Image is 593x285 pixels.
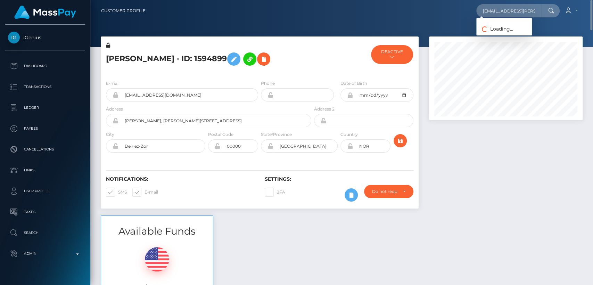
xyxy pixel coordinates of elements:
[106,80,120,87] label: E-mail
[106,49,307,69] h5: [PERSON_NAME] - ID: 1594899
[372,189,397,194] div: Do not require
[371,45,413,64] button: DEACTIVE
[106,176,254,182] h6: Notifications:
[261,131,292,138] label: State/Province
[265,176,413,182] h6: Settings:
[5,182,85,200] a: User Profile
[8,82,82,92] p: Transactions
[145,247,169,271] img: USD.png
[476,26,513,32] span: Loading...
[14,6,76,19] img: MassPay Logo
[476,4,542,17] input: Search...
[5,162,85,179] a: Links
[340,80,367,87] label: Date of Birth
[8,207,82,217] p: Taxes
[101,225,213,238] h3: Available Funds
[5,141,85,158] a: Cancellations
[101,3,146,18] a: Customer Profile
[8,123,82,134] p: Payees
[5,57,85,75] a: Dashboard
[5,99,85,116] a: Ledger
[5,78,85,96] a: Transactions
[106,106,123,112] label: Address
[8,249,82,259] p: Admin
[8,186,82,196] p: User Profile
[261,80,275,87] label: Phone
[8,32,20,43] img: iGenius
[8,144,82,155] p: Cancellations
[5,245,85,262] a: Admin
[340,131,358,138] label: Country
[314,106,335,112] label: Address 2
[5,224,85,242] a: Search
[5,120,85,137] a: Payees
[5,34,85,41] span: iGenius
[8,228,82,238] p: Search
[265,188,285,197] label: 2FA
[8,61,82,71] p: Dashboard
[208,131,233,138] label: Postal Code
[106,131,114,138] label: City
[106,188,127,197] label: SMS
[5,203,85,221] a: Taxes
[132,188,158,197] label: E-mail
[364,185,413,198] button: Do not require
[8,103,82,113] p: Ledger
[8,165,82,176] p: Links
